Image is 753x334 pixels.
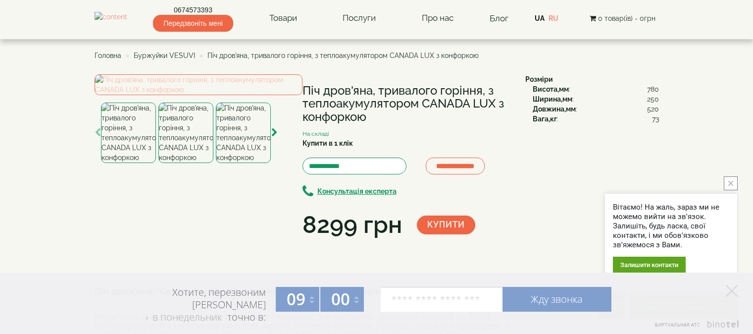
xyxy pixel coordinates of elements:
button: 0 товар(ів) - 0грн [587,13,658,24]
span: Виртуальная АТС [655,322,701,328]
div: 8299 грн [302,208,402,242]
a: Буржуйки VESUVI [134,52,195,59]
span: в понедельник [152,310,222,324]
button: close button [724,176,738,190]
div: : [533,104,659,114]
a: Жду звонка [502,287,611,312]
b: Розміри [525,75,553,83]
img: Піч дров'яна, тривалого горіння, з теплоакумулятором CANADA LUX з конфоркою [216,103,271,163]
small: На складі [302,130,329,137]
img: content [95,12,127,24]
span: 250 [647,94,659,104]
a: UA [535,14,545,22]
div: Вітаємо! На жаль, зараз ми не можемо вийти на зв'язок. Залишіть, будь ласка, свої контакти, і ми ... [613,203,729,250]
h1: Піч дров'яна, тривалого горіння, з теплоакумулятором CANADA LUX з конфоркою [302,84,510,123]
div: : [533,114,659,124]
a: Блог [490,13,508,23]
div: : [533,94,659,104]
img: Піч дров'яна, тривалого горіння, з теплоакумулятором CANADA LUX з конфоркою [95,74,302,95]
b: Ширина,мм [533,95,572,103]
b: Висота,мм [533,85,569,93]
span: 73 [652,114,659,124]
b: Вага,кг [533,115,557,123]
span: 0 товар(ів) - 0грн [598,14,655,22]
img: Піч дров'яна, тривалого горіння, з теплоакумулятором CANADA LUX з конфоркою [158,103,213,163]
span: 00 [331,288,350,310]
span: 520 [647,104,659,114]
a: Про нас [412,7,463,30]
div: Залишити контакти [613,257,686,273]
button: Купити [417,216,475,234]
a: 0674573393 [153,5,233,15]
span: 780 [647,84,659,94]
div: Хотите, перезвоним [PERSON_NAME] точно в: [134,286,266,325]
div: : [533,84,659,94]
label: Купити в 1 клік [302,138,353,148]
a: RU [549,14,558,22]
a: Головна [95,52,121,59]
b: Довжина,мм [533,105,576,113]
span: 09 [287,288,305,310]
img: Піч дров'яна, тривалого горіння, з теплоакумулятором CANADA LUX з конфоркою [101,103,156,163]
span: Передзвоніть мені [153,15,233,32]
span: Піч дров'яна, тривалого горіння, з теплоакумулятором CANADA LUX з конфоркою [207,52,479,59]
a: Товари [259,7,307,30]
a: Послуги [333,7,386,30]
a: Виртуальная АТС [649,321,741,334]
b: Консультація експерта [317,187,397,195]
